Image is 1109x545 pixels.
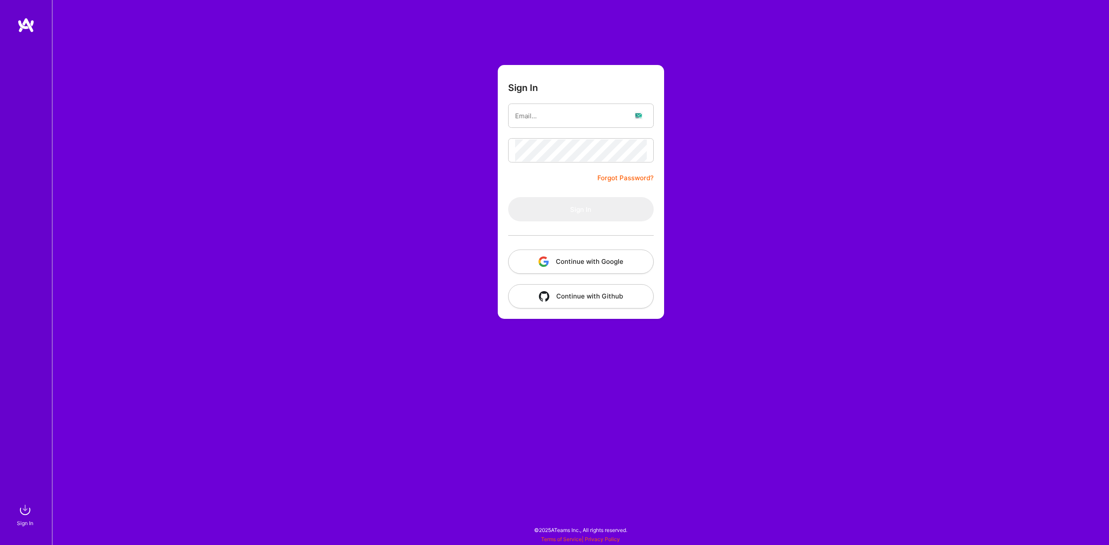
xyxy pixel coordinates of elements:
[539,291,549,302] img: icon
[17,519,33,528] div: Sign In
[508,250,654,274] button: Continue with Google
[541,536,582,542] a: Terms of Service
[52,519,1109,541] div: © 2025 ATeams Inc., All rights reserved.
[508,82,538,93] h3: Sign In
[597,173,654,183] a: Forgot Password?
[508,197,654,221] button: Sign In
[18,501,34,528] a: sign inSign In
[541,536,620,542] span: |
[17,17,35,33] img: logo
[515,105,647,127] input: Email...
[585,536,620,542] a: Privacy Policy
[508,284,654,308] button: Continue with Github
[538,256,549,267] img: icon
[16,501,34,519] img: sign in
